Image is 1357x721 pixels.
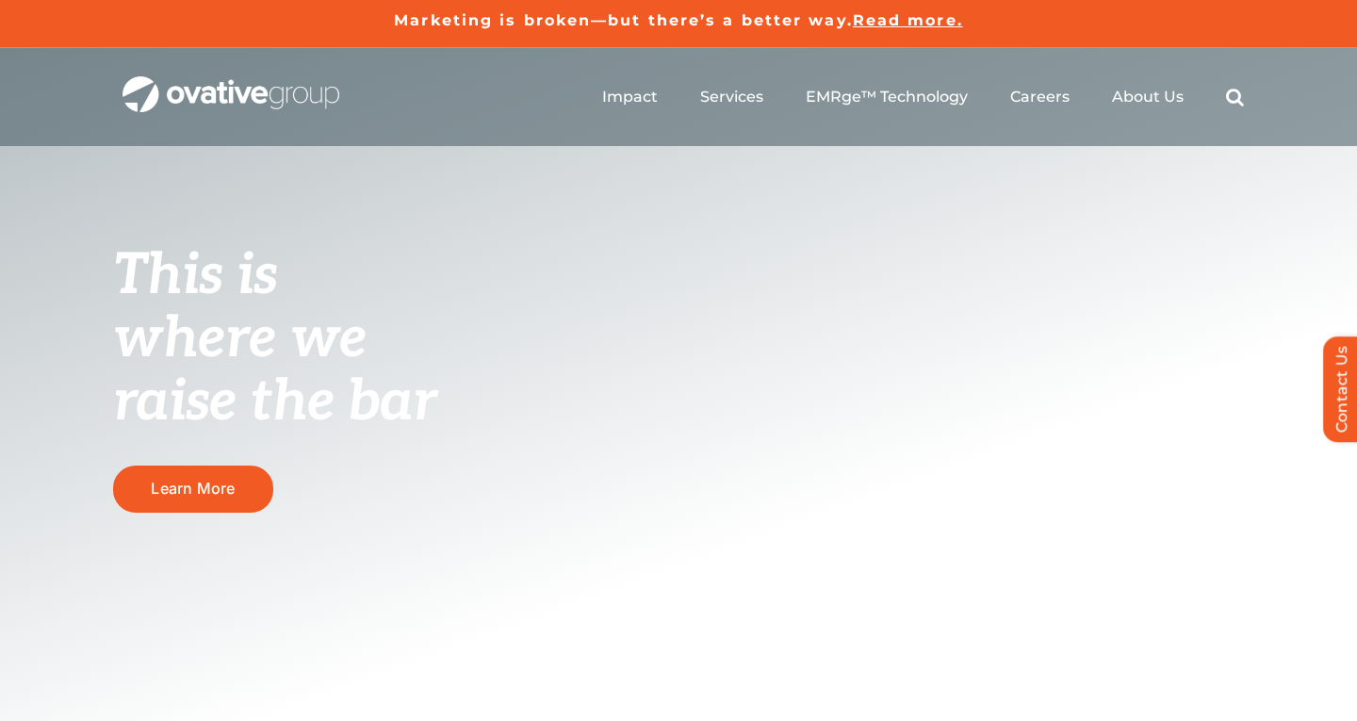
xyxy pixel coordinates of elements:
a: Read more. [853,11,963,29]
a: Impact [602,88,658,107]
span: Learn More [151,480,235,498]
a: Search [1226,88,1244,107]
a: About Us [1112,88,1184,107]
nav: Menu [602,67,1244,127]
a: OG_Full_horizontal_WHT [123,74,339,92]
span: where we raise the bar [113,305,436,436]
a: Services [700,88,763,107]
a: Learn More [113,466,273,512]
a: Careers [1010,88,1070,107]
span: This is [113,242,277,310]
a: EMRge™ Technology [806,88,968,107]
a: Marketing is broken—but there’s a better way. [394,11,853,29]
